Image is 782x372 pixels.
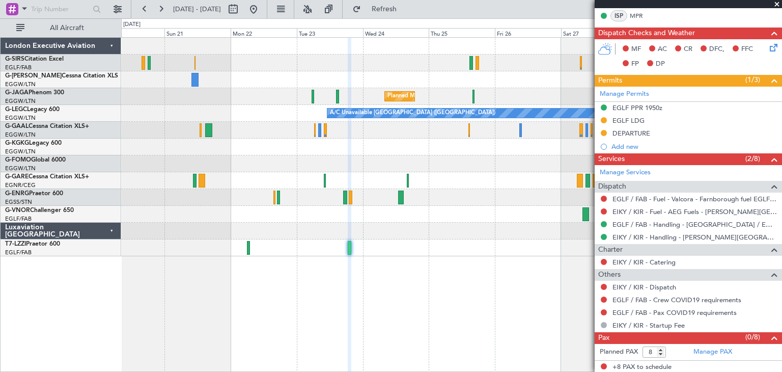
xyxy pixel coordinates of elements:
a: EIKY / KIR - Startup Fee [612,321,685,330]
div: Thu 25 [429,28,495,37]
div: ISP [610,10,627,21]
span: Charter [598,244,623,256]
span: CR [684,44,692,55]
div: Sat 27 [561,28,627,37]
span: G-JAGA [5,90,29,96]
span: T7-LZZI [5,241,26,247]
a: EGLF / FAB - Pax COVID19 requirements [612,308,737,317]
span: G-[PERSON_NAME] [5,73,62,79]
a: G-LEGCLegacy 600 [5,107,60,113]
span: G-GARE [5,174,29,180]
div: [DATE] [123,20,141,29]
a: EGGW/LTN [5,165,36,172]
a: EIKY / KIR - Dispatch [612,283,676,291]
a: EIKY / KIR - Catering [612,258,676,267]
span: FP [631,59,639,69]
button: Refresh [348,1,409,17]
span: Permits [598,75,622,87]
a: EGLF / FAB - Handling - [GEOGRAPHIC_DATA] / EGLF / FAB [612,220,777,229]
div: Mon 22 [231,28,297,37]
a: G-[PERSON_NAME]Cessna Citation XLS [5,73,118,79]
span: (2/8) [745,153,760,164]
a: G-KGKGLegacy 600 [5,140,62,146]
span: AC [658,44,667,55]
a: G-JAGAPhenom 300 [5,90,64,96]
a: EGGW/LTN [5,148,36,155]
span: G-GAAL [5,123,29,129]
a: Manage Permits [600,89,649,99]
a: EIKY / KIR - Handling - [PERSON_NAME][GEOGRAPHIC_DATA] Plc EIKY / KIR [612,233,777,242]
a: T7-LZZIPraetor 600 [5,241,60,247]
a: EGLF / FAB - Fuel - Valcora - Farnborough fuel EGLF / FAB [612,195,777,203]
span: G-KGKG [5,140,29,146]
span: [DATE] - [DATE] [173,5,221,14]
div: Planned Maint [GEOGRAPHIC_DATA] ([GEOGRAPHIC_DATA]) [387,89,548,104]
span: Services [598,153,625,165]
span: DFC, [709,44,724,55]
div: EGLF PPR 1950z [612,103,662,112]
span: (0/8) [745,332,760,342]
a: EGGW/LTN [5,97,36,105]
span: Refresh [363,6,406,13]
span: DP [656,59,665,69]
div: Tue 23 [297,28,363,37]
div: Sat 20 [99,28,165,37]
a: G-ENRGPraetor 600 [5,191,63,197]
div: Fri 26 [495,28,561,37]
span: Dispatch Checks and Weather [598,28,695,39]
a: G-GARECessna Citation XLS+ [5,174,89,180]
a: EGLF/FAB [5,215,32,223]
a: EGGW/LTN [5,131,36,139]
span: G-FOMO [5,157,31,163]
a: G-SIRSCitation Excel [5,56,64,62]
a: G-VNORChallenger 650 [5,207,74,214]
a: EIKY / KIR - Fuel - AEG Fuels - [PERSON_NAME][GEOGRAPHIC_DATA] Fuel EIKY / KIR [612,207,777,216]
span: MF [631,44,641,55]
button: All Aircraft [11,20,110,36]
div: Add new [611,142,777,151]
span: G-VNOR [5,207,30,214]
div: A/C Unavailable [GEOGRAPHIC_DATA] ([GEOGRAPHIC_DATA]) [330,105,495,121]
a: EGNR/CEG [5,181,36,189]
span: All Aircraft [26,24,107,32]
a: EGLF/FAB [5,249,32,256]
label: Planned PAX [600,347,638,357]
span: Dispatch [598,181,626,193]
span: (1/3) [745,74,760,85]
a: Manage PAX [693,347,732,357]
span: G-ENRG [5,191,29,197]
span: Others [598,269,621,281]
div: EGLF LDG [612,116,645,125]
span: Pax [598,332,609,344]
div: DEPARTURE [612,129,650,138]
a: EGSS/STN [5,198,32,206]
a: Manage Services [600,168,651,178]
div: Wed 24 [363,28,429,37]
a: EGLF / FAB - Crew COVID19 requirements [612,296,741,304]
a: EGLF/FAB [5,64,32,71]
a: EGGW/LTN [5,81,36,88]
div: Sun 21 [164,28,231,37]
a: G-FOMOGlobal 6000 [5,157,66,163]
a: G-GAALCessna Citation XLS+ [5,123,89,129]
a: MPR [630,11,653,20]
span: FFC [741,44,753,55]
span: G-LEGC [5,107,27,113]
a: EGGW/LTN [5,114,36,122]
span: G-SIRS [5,56,24,62]
input: Trip Number [31,2,90,17]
